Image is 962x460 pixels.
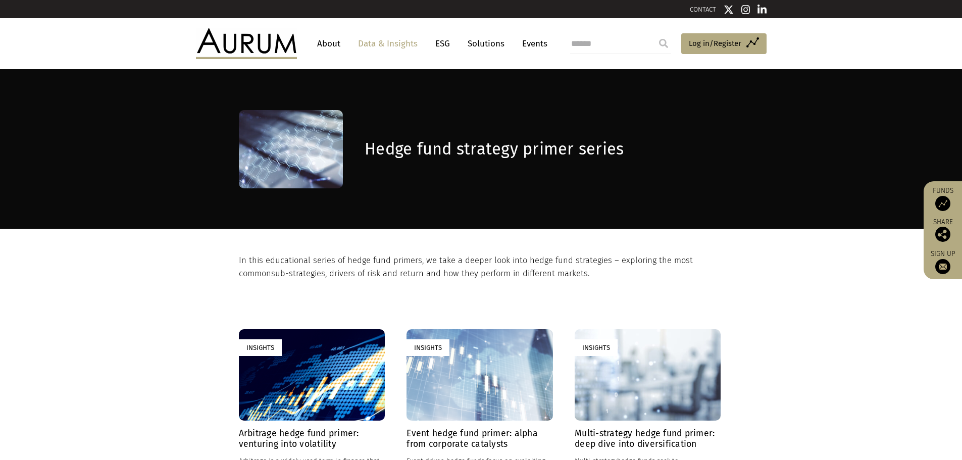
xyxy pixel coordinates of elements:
div: Insights [239,339,282,356]
a: Log in/Register [681,33,767,55]
h4: Arbitrage hedge fund primer: venturing into volatility [239,428,385,449]
img: Share this post [935,227,950,242]
div: Insights [575,339,618,356]
div: Insights [407,339,449,356]
p: In this educational series of hedge fund primers, we take a deeper look into hedge fund strategie... [239,254,721,281]
img: Instagram icon [741,5,750,15]
a: Sign up [929,249,957,274]
h1: Hedge fund strategy primer series [365,139,721,159]
img: Access Funds [935,196,950,211]
span: sub-strategies [271,269,325,278]
img: Sign up to our newsletter [935,259,950,274]
a: Solutions [463,34,510,53]
div: Share [929,219,957,242]
span: Log in/Register [689,37,741,49]
img: Twitter icon [724,5,734,15]
img: Aurum [196,28,297,59]
a: About [312,34,345,53]
a: ESG [430,34,455,53]
a: Funds [929,186,957,211]
h4: Multi-strategy hedge fund primer: deep dive into diversification [575,428,721,449]
a: Data & Insights [353,34,423,53]
img: Linkedin icon [757,5,767,15]
a: CONTACT [690,6,716,13]
input: Submit [653,33,674,54]
a: Events [517,34,547,53]
h4: Event hedge fund primer: alpha from corporate catalysts [407,428,552,449]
